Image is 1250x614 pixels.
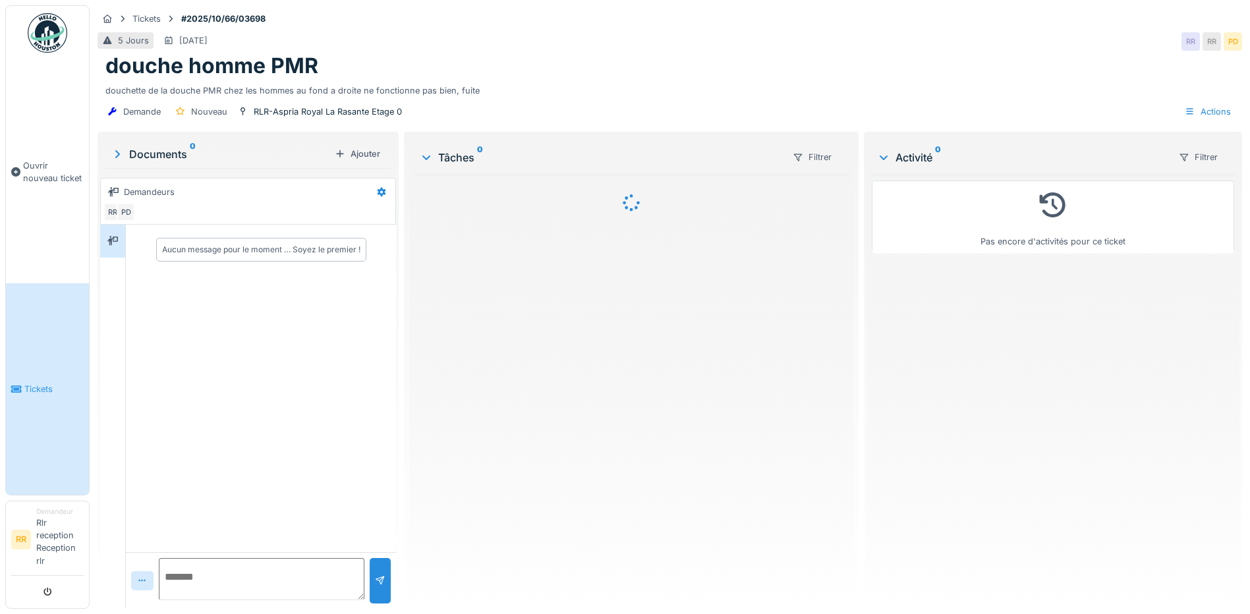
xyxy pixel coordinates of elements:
[420,150,781,165] div: Tâches
[105,53,318,78] h1: douche homme PMR
[6,283,89,494] a: Tickets
[191,105,227,118] div: Nouveau
[179,34,208,47] div: [DATE]
[1181,32,1200,51] div: RR
[254,105,402,118] div: RLR-Aspria Royal La Rasante Etage 0
[36,507,84,572] li: Rlr reception Reception rlr
[11,530,31,549] li: RR
[1203,32,1221,51] div: RR
[23,159,84,184] span: Ouvrir nouveau ticket
[176,13,271,25] strong: #2025/10/66/03698
[36,507,84,516] div: Demandeur
[123,105,161,118] div: Demande
[111,146,329,162] div: Documents
[935,150,941,165] sup: 0
[162,244,360,256] div: Aucun message pour le moment … Soyez le premier !
[28,13,67,53] img: Badge_color-CXgf-gQk.svg
[105,79,1234,97] div: douchette de la douche PMR chez les hommes au fond a droite ne fonctionne pas bien, fuite
[1179,102,1237,121] div: Actions
[787,148,838,167] div: Filtrer
[103,203,122,221] div: RR
[329,145,385,163] div: Ajouter
[117,203,135,221] div: PD
[477,150,483,165] sup: 0
[1224,32,1242,51] div: PD
[190,146,196,162] sup: 0
[124,186,175,198] div: Demandeurs
[11,507,84,576] a: RR DemandeurRlr reception Reception rlr
[877,150,1168,165] div: Activité
[132,13,161,25] div: Tickets
[24,383,84,395] span: Tickets
[6,60,89,283] a: Ouvrir nouveau ticket
[880,186,1226,248] div: Pas encore d'activités pour ce ticket
[1173,148,1224,167] div: Filtrer
[118,34,149,47] div: 5 Jours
